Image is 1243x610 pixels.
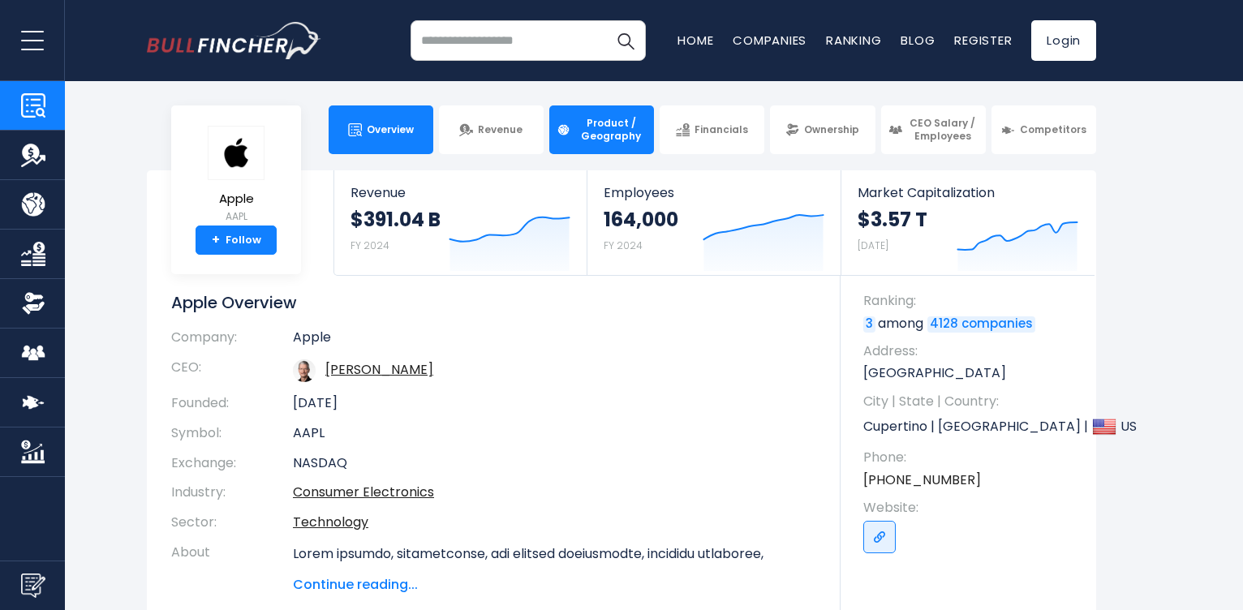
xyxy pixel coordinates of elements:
[604,238,643,252] small: FY 2024
[293,329,816,353] td: Apple
[858,238,888,252] small: [DATE]
[208,192,265,206] span: Apple
[804,123,859,136] span: Ownership
[171,538,293,595] th: About
[677,32,713,49] a: Home
[171,508,293,538] th: Sector:
[733,32,806,49] a: Companies
[207,125,265,226] a: Apple AAPL
[587,170,840,275] a: Employees 164,000 FY 2024
[695,123,748,136] span: Financials
[439,105,544,154] a: Revenue
[863,316,875,333] a: 3
[351,185,570,200] span: Revenue
[604,207,678,232] strong: 164,000
[171,329,293,353] th: Company:
[1020,123,1086,136] span: Competitors
[293,513,368,531] a: Technology
[196,226,277,255] a: +Follow
[171,478,293,508] th: Industry:
[478,123,523,136] span: Revenue
[171,449,293,479] th: Exchange:
[863,292,1080,310] span: Ranking:
[826,32,881,49] a: Ranking
[604,185,824,200] span: Employees
[293,483,434,501] a: Consumer Electronics
[863,315,1080,333] p: among
[293,389,816,419] td: [DATE]
[351,238,389,252] small: FY 2024
[991,105,1096,154] a: Competitors
[863,521,896,553] a: Go to link
[329,105,433,154] a: Overview
[293,419,816,449] td: AAPL
[863,364,1080,382] p: [GEOGRAPHIC_DATA]
[367,123,414,136] span: Overview
[863,415,1080,439] p: Cupertino | [GEOGRAPHIC_DATA] | US
[605,20,646,61] button: Search
[549,105,654,154] a: Product / Geography
[863,393,1080,410] span: City | State | Country:
[1031,20,1096,61] a: Login
[660,105,764,154] a: Financials
[575,117,647,142] span: Product / Geography
[212,233,220,247] strong: +
[171,292,816,313] h1: Apple Overview
[901,32,935,49] a: Blog
[881,105,986,154] a: CEO Salary / Employees
[147,22,321,59] a: Go to homepage
[208,209,265,224] small: AAPL
[858,207,927,232] strong: $3.57 T
[293,575,816,595] span: Continue reading...
[770,105,875,154] a: Ownership
[171,353,293,389] th: CEO:
[171,389,293,419] th: Founded:
[293,359,316,382] img: tim-cook.jpg
[334,170,587,275] a: Revenue $391.04 B FY 2024
[171,419,293,449] th: Symbol:
[927,316,1035,333] a: 4128 companies
[351,207,441,232] strong: $391.04 B
[954,32,1012,49] a: Register
[907,117,978,142] span: CEO Salary / Employees
[293,449,816,479] td: NASDAQ
[863,449,1080,466] span: Phone:
[863,471,981,489] a: [PHONE_NUMBER]
[858,185,1078,200] span: Market Capitalization
[863,499,1080,517] span: Website:
[147,22,321,59] img: bullfincher logo
[841,170,1095,275] a: Market Capitalization $3.57 T [DATE]
[325,360,433,379] a: ceo
[21,291,45,316] img: Ownership
[863,342,1080,360] span: Address:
